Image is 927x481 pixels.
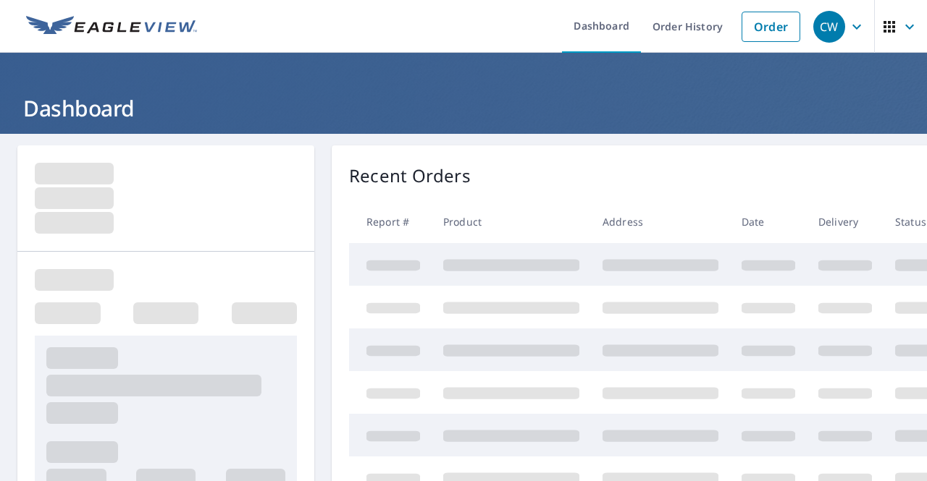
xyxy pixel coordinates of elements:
h1: Dashboard [17,93,910,123]
p: Recent Orders [349,163,471,189]
th: Delivery [807,200,884,243]
a: Order [742,12,800,42]
th: Date [730,200,807,243]
div: CW [813,11,845,43]
img: EV Logo [26,16,197,38]
th: Product [432,200,591,243]
th: Report # [349,200,432,243]
th: Address [591,200,730,243]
